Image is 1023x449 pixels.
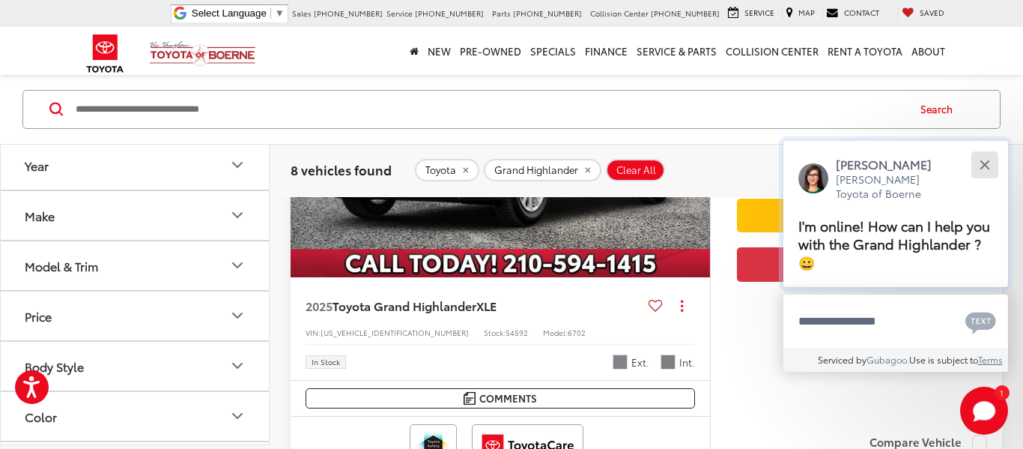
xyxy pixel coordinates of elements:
a: My Saved Vehicles [898,7,948,20]
button: YearYear [1,140,270,189]
button: Clear All [606,159,665,181]
textarea: Type your message [783,295,1008,349]
div: Color [228,407,246,425]
a: Service & Parts: Opens in a new tab [632,27,721,75]
div: Price [25,308,52,322]
div: Body Style [228,357,246,375]
span: 2025 [306,297,333,314]
span: VIN: [306,327,321,338]
span: Model: [543,327,568,338]
img: Vic Vaughan Toyota of Boerne [149,40,256,67]
span: Toyota Grand Highlander [333,297,476,314]
div: Make [25,208,55,222]
span: 54592 [506,327,528,338]
span: I'm online! How can I help you with the Grand Highlander ? 😀 [798,216,990,273]
a: Specials [526,27,580,75]
button: Comments [306,388,695,409]
span: Parts [492,7,511,19]
a: About [907,27,950,75]
img: Toyota [77,29,133,78]
p: [PERSON_NAME] [836,156,947,172]
span: Serviced by [818,353,866,366]
svg: Start Chat [960,387,1008,435]
a: Pre-Owned [455,27,526,75]
div: Model & Trim [25,258,98,272]
button: Toggle Chat Window [960,387,1008,435]
span: 8 vehicles found [291,160,392,178]
div: Make [228,206,246,224]
a: Home [405,27,423,75]
button: remove Toyota [415,159,479,181]
a: Collision Center [721,27,823,75]
span: dropdown dots [681,300,683,312]
button: Close [968,148,1001,181]
span: [PHONE_NUMBER] [651,7,720,19]
span: Stock: [484,327,506,338]
a: Finance [580,27,632,75]
span: Service [386,7,413,19]
span: Map [798,7,815,18]
span: Comments [479,391,537,406]
button: ColorColor [1,391,270,440]
button: Chat with SMS [961,304,1001,338]
img: Comments [464,392,476,405]
button: remove Grand%20Highlander [484,159,601,181]
button: PricePrice [1,291,270,340]
button: Search [906,91,974,128]
span: [PHONE_NUMBER] [415,7,484,19]
svg: Text [965,310,996,334]
span: Use is subject to [909,353,978,366]
span: Saved [920,7,944,18]
button: MakeMake [1,190,270,239]
span: In Stock [312,358,340,366]
span: 1 [1000,389,1004,396]
a: Contact [822,7,883,20]
div: Price [228,307,246,325]
span: ​ [270,7,271,19]
button: Body StyleBody Style [1,341,270,390]
button: Model & TrimModel & Trim [1,241,270,289]
a: New [423,27,455,75]
a: Rent a Toyota [823,27,907,75]
a: 2025Toyota Grand HighlanderXLE [306,298,643,314]
span: Sales [292,7,312,19]
a: Select Language​ [192,7,285,19]
span: Light Gray Softex® [661,355,676,370]
button: Get Price Now [737,247,976,281]
div: Year [228,156,246,174]
div: Close[PERSON_NAME][PERSON_NAME] Toyota of BoerneI'm online! How can I help you with the Grand Hig... [783,141,1008,372]
div: Color [25,409,57,423]
a: Map [782,7,819,20]
span: 6702 [568,327,586,338]
span: ▼ [275,7,285,19]
span: XLE [476,297,497,314]
span: Service [744,7,774,18]
div: Model & Trim [228,256,246,274]
span: Celestial Silver Metallic [613,355,628,370]
span: Contact [844,7,879,18]
div: Year [25,157,49,172]
span: [US_VEHICLE_IDENTIFICATION_NUMBER] [321,327,469,338]
a: Terms [978,353,1003,366]
span: Clear All [616,164,656,176]
span: [PHONE_NUMBER] [513,7,582,19]
a: Service [724,7,778,20]
button: Actions [669,292,695,319]
span: Ext. [631,355,649,370]
a: Value Your Trade [737,199,976,232]
div: Body Style [25,358,84,373]
input: Search by Make, Model, or Keyword [74,91,906,127]
span: Grand Highlander [494,164,578,176]
span: Select Language [192,7,267,19]
span: Collision Center [590,7,649,19]
span: [PHONE_NUMBER] [314,7,383,19]
span: Int. [679,355,695,370]
p: [PERSON_NAME] Toyota of Boerne [836,172,947,202]
a: Gubagoo. [866,353,909,366]
span: Toyota [425,164,456,176]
